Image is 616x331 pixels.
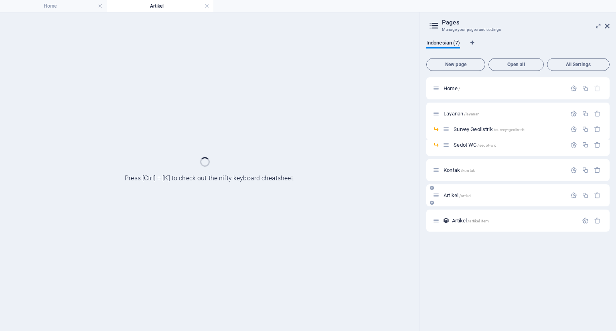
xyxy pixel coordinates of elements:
[570,126,577,133] div: Settings
[582,192,589,199] div: Duplicate
[570,141,577,148] div: Settings
[441,111,566,116] div: Layanan/layanan
[547,58,610,71] button: All Settings
[461,168,475,173] span: /kontak
[582,85,589,92] div: Duplicate
[441,86,566,91] div: Home/
[442,19,610,26] h2: Pages
[582,110,589,117] div: Duplicate
[570,110,577,117] div: Settings
[451,142,566,147] div: Sedot WC/sedot-wc
[477,143,496,147] span: /sedot-wc
[426,40,610,55] div: Language Tabs
[454,142,496,148] span: Click to open page
[426,38,460,49] span: Indonesian (7)
[443,217,450,224] div: This layout is used as a template for all items (e.g. a blog post) of this collection. The conten...
[444,167,475,173] span: Click to open page
[594,126,601,133] div: Remove
[594,217,601,224] div: Remove
[441,168,566,173] div: Kontak/kontak
[426,58,485,71] button: New page
[582,167,589,174] div: Duplicate
[444,192,471,198] span: Click to open page
[570,167,577,174] div: Settings
[452,218,489,224] span: Click to open page
[458,87,460,91] span: /
[594,141,601,148] div: Remove
[444,111,480,117] span: Click to open page
[454,126,525,132] span: Click to open page
[594,167,601,174] div: Remove
[488,58,544,71] button: Open all
[107,2,213,10] h4: Artikel
[570,192,577,199] div: Settings
[441,193,566,198] div: Artikel/artikel
[450,218,578,223] div: Artikel/artikel-item
[468,219,489,223] span: /artikel-item
[492,62,540,67] span: Open all
[551,62,606,67] span: All Settings
[464,112,480,116] span: /layanan
[442,26,594,33] h3: Manage your pages and settings
[444,85,460,91] span: Click to open page
[594,110,601,117] div: Remove
[570,85,577,92] div: Settings
[594,85,601,92] div: The startpage cannot be deleted
[582,141,589,148] div: Duplicate
[594,192,601,199] div: Remove
[459,194,471,198] span: /artikel
[430,62,482,67] span: New page
[451,127,566,132] div: Survey Geolistrik/survey-geolistrik
[582,126,589,133] div: Duplicate
[494,127,525,132] span: /survey-geolistrik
